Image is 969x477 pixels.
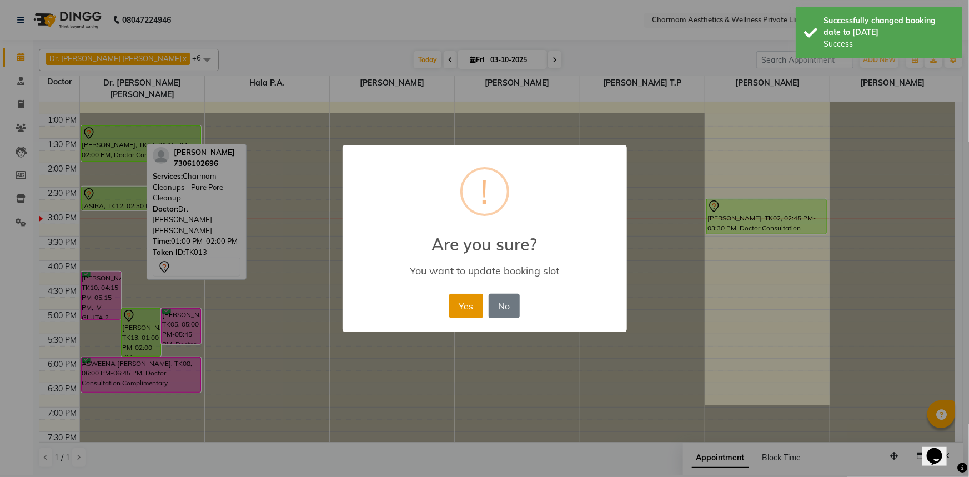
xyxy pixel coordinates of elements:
[449,294,483,318] button: Yes
[489,294,520,318] button: No
[824,15,954,38] div: Successfully changed booking date to today
[358,264,610,277] div: You want to update booking slot
[922,433,958,466] iframe: chat widget
[481,169,489,214] div: !
[824,38,954,50] div: Success
[343,221,627,254] h2: Are you sure?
